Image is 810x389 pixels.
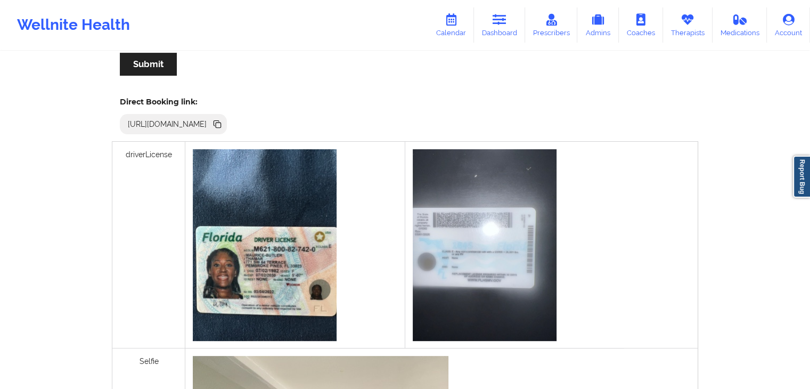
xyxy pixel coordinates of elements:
a: Dashboard [474,7,525,43]
div: driverLicense [112,142,185,349]
a: Therapists [663,7,713,43]
a: Prescribers [525,7,578,43]
a: Coaches [619,7,663,43]
div: [URL][DOMAIN_NAME] [124,119,211,129]
img: 8f2fc0e5-0663-4e5e-9157-344d686b9699image.jpg [413,149,557,341]
img: 8a2025a7-648a-49bd-8c3f-8023ebb2e38168876706191__4DA70040-0680-4D01-B8E8-7E47B492B8DB.jpeg [193,149,337,341]
h5: Direct Booking link: [120,97,227,107]
a: Admins [577,7,619,43]
button: Submit [120,53,177,76]
a: Calendar [428,7,474,43]
a: Medications [713,7,767,43]
a: Report Bug [793,156,810,198]
a: Account [767,7,810,43]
